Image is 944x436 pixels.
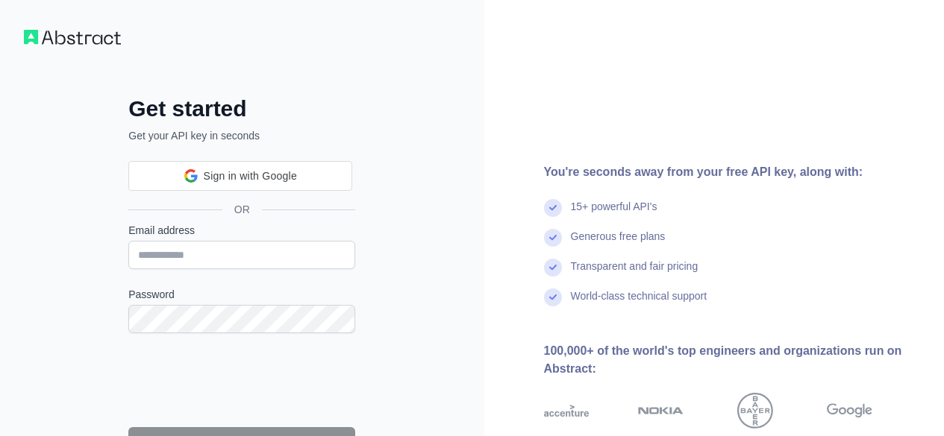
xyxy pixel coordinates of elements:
[737,393,773,429] img: bayer
[827,393,872,429] img: google
[571,229,666,259] div: Generous free plans
[24,30,121,45] img: Workflow
[128,161,352,191] div: Sign in with Google
[544,259,562,277] img: check mark
[128,287,355,302] label: Password
[128,223,355,238] label: Email address
[638,393,684,429] img: nokia
[571,199,657,229] div: 15+ powerful API's
[204,168,297,184] span: Sign in with Google
[544,229,562,247] img: check mark
[571,288,707,318] div: World-class technical support
[544,288,562,306] img: check mark
[128,351,355,409] iframe: reCAPTCHA
[128,128,355,143] p: Get your API key in seconds
[222,202,262,217] span: OR
[544,342,921,378] div: 100,000+ of the world's top engineers and organizations run on Abstract:
[544,393,590,429] img: accenture
[544,163,921,181] div: You're seconds away from your free API key, along with:
[544,199,562,217] img: check mark
[571,259,698,288] div: Transparent and fair pricing
[128,95,355,122] h2: Get started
